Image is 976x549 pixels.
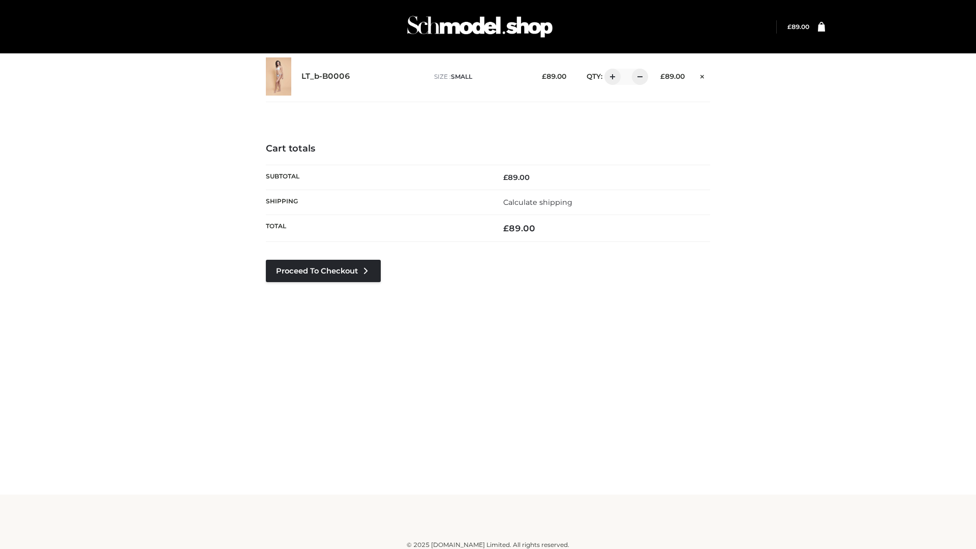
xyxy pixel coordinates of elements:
span: £ [660,72,665,80]
a: LT_b-B0006 [301,72,350,81]
span: SMALL [451,73,472,80]
a: Calculate shipping [503,198,572,207]
th: Total [266,215,488,242]
bdi: 89.00 [503,223,535,233]
a: Remove this item [695,69,710,82]
span: £ [503,173,508,182]
th: Subtotal [266,165,488,190]
bdi: 89.00 [503,173,530,182]
a: Proceed to Checkout [266,260,381,282]
a: £89.00 [787,23,809,30]
span: £ [503,223,509,233]
th: Shipping [266,190,488,215]
p: size : [434,72,526,81]
bdi: 89.00 [787,23,809,30]
img: Schmodel Admin 964 [404,7,556,47]
h4: Cart totals [266,143,710,155]
div: QTY: [576,69,645,85]
bdi: 89.00 [542,72,566,80]
span: £ [542,72,546,80]
bdi: 89.00 [660,72,685,80]
span: £ [787,23,791,30]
